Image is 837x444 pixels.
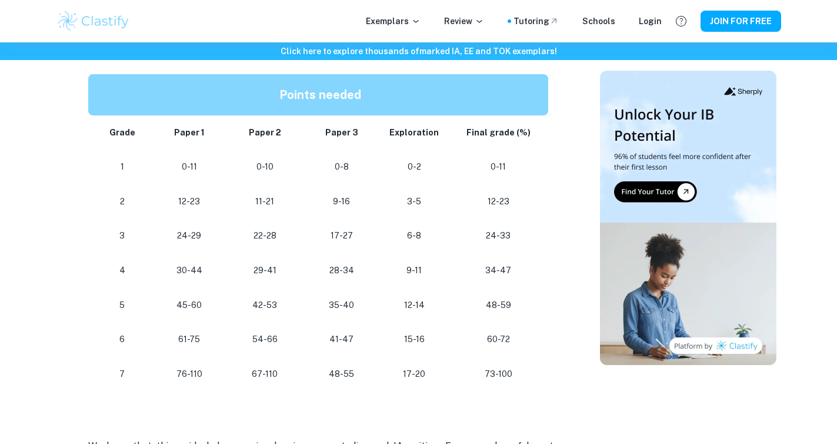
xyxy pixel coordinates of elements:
[313,263,371,279] p: 28-34
[109,128,135,137] strong: Grade
[582,15,615,28] a: Schools
[458,297,539,313] p: 48-59
[236,263,294,279] p: 29-41
[102,228,143,244] p: 3
[458,159,539,175] p: 0-11
[389,228,439,244] p: 6-8
[671,11,691,31] button: Help and Feedback
[458,194,539,210] p: 12-23
[458,366,539,382] p: 73-100
[161,366,217,382] p: 76-110
[102,366,143,382] p: 7
[102,297,143,313] p: 5
[313,297,371,313] p: 35-40
[2,45,835,58] h6: Click here to explore thousands of marked IA, EE and TOK exemplars !
[161,159,217,175] p: 0-11
[389,332,439,347] p: 15-16
[236,297,294,313] p: 42-53
[701,11,781,32] button: JOIN FOR FREE
[513,15,559,28] a: Tutoring
[313,194,371,210] p: 9-16
[161,332,217,347] p: 61-75
[600,71,776,365] img: Thumbnail
[458,228,539,244] p: 24-33
[102,194,143,210] p: 2
[389,159,439,175] p: 0-2
[389,366,439,382] p: 17-20
[458,263,539,279] p: 34-47
[161,228,217,244] p: 24-29
[389,297,439,313] p: 12-14
[313,366,371,382] p: 48-55
[313,159,371,175] p: 0-8
[366,15,421,28] p: Exemplars
[236,159,294,175] p: 0-10
[444,15,484,28] p: Review
[466,128,531,137] strong: Final grade (%)
[161,263,217,279] p: 30-44
[236,194,294,210] p: 11-21
[236,228,294,244] p: 22-28
[279,88,361,102] strong: Points needed
[236,332,294,347] p: 54-66
[102,332,143,347] p: 6
[313,228,371,244] p: 17-27
[56,9,131,33] img: Clastify logo
[389,128,439,137] strong: Exploration
[389,263,439,279] p: 9-11
[249,128,281,137] strong: Paper 2
[458,332,539,347] p: 60-72
[639,15,662,28] a: Login
[161,194,217,210] p: 12-23
[236,366,294,382] p: 67-110
[174,128,205,137] strong: Paper 1
[161,297,217,313] p: 45-60
[102,159,143,175] p: 1
[389,194,439,210] p: 3-5
[325,128,358,137] strong: Paper 3
[102,263,143,279] p: 4
[313,332,371,347] p: 41-47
